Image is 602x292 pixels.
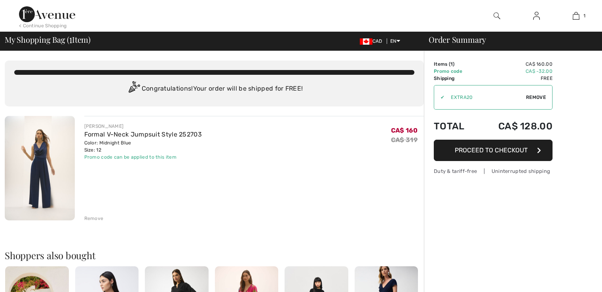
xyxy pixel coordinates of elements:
div: < Continue Shopping [19,22,67,29]
span: Remove [526,94,546,101]
div: Promo code can be applied to this item [84,154,202,161]
h2: Shoppers also bought [5,250,424,260]
span: 1 [69,34,72,44]
div: Remove [84,215,104,222]
span: CAD [360,38,386,44]
div: ✔ [434,94,444,101]
a: Formal V-Neck Jumpsuit Style 252703 [84,131,202,138]
input: Promo code [444,85,526,109]
td: Items ( ) [434,61,477,68]
td: Shipping [434,75,477,82]
span: EN [390,38,400,44]
span: Proceed to Checkout [455,146,528,154]
div: [PERSON_NAME] [84,123,202,130]
div: Duty & tariff-free | Uninterrupted shipping [434,167,553,175]
img: Canadian Dollar [360,38,372,45]
span: 1 [450,61,453,67]
img: My Info [533,11,540,21]
a: 1 [556,11,595,21]
div: Color: Midnight Blue Size: 12 [84,139,202,154]
span: CA$ 160 [391,127,418,134]
img: Congratulation2.svg [126,81,142,97]
div: Congratulations! Your order will be shipped for FREE! [14,81,414,97]
td: CA$ 128.00 [477,113,553,140]
td: Promo code [434,68,477,75]
s: CA$ 319 [391,136,418,144]
img: 1ère Avenue [19,6,75,22]
div: Order Summary [419,36,597,44]
td: Total [434,113,477,140]
td: CA$ -32.00 [477,68,553,75]
span: My Shopping Bag ( Item) [5,36,91,44]
a: Sign In [527,11,546,21]
td: Free [477,75,553,82]
button: Proceed to Checkout [434,140,553,161]
img: My Bag [573,11,579,21]
img: Formal V-Neck Jumpsuit Style 252703 [5,116,75,220]
td: CA$ 160.00 [477,61,553,68]
span: 1 [583,12,585,19]
img: search the website [494,11,500,21]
